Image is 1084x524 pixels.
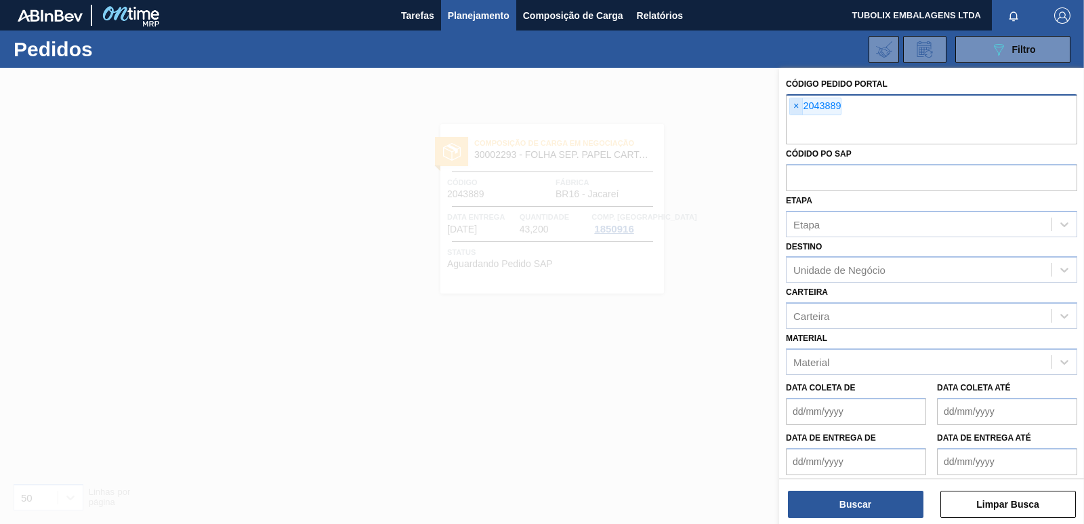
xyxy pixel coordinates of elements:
div: Etapa [793,218,820,230]
div: Material [793,356,829,367]
span: Relatórios [637,7,683,24]
label: Data de Entrega de [786,433,876,443]
label: Carteira [786,287,828,297]
input: dd/mm/yyyy [786,448,926,475]
button: Filtro [955,36,1070,63]
span: Filtro [1012,44,1036,55]
div: Unidade de Negócio [793,264,885,276]
span: Tarefas [401,7,434,24]
input: dd/mm/yyyy [937,398,1077,425]
span: × [790,98,803,115]
label: Etapa [786,196,812,205]
div: Importar Negociações dos Pedidos [869,36,899,63]
label: Código Pedido Portal [786,79,888,89]
label: Material [786,334,827,343]
div: 2043889 [789,98,841,115]
span: Composição de Carga [523,7,623,24]
span: Planejamento [448,7,509,24]
input: dd/mm/yyyy [786,398,926,425]
div: Solicitação de Revisão de Pedidos [903,36,946,63]
label: Códido PO SAP [786,149,852,159]
button: Notificações [992,6,1035,25]
img: TNhmsLtSVTkK8tSr43FrP2fwEKptu5GPRR3wAAAABJRU5ErkJggg== [18,9,83,22]
label: Data de Entrega até [937,433,1031,443]
div: Carteira [793,310,829,322]
img: Logout [1054,7,1070,24]
h1: Pedidos [14,41,210,57]
label: Data coleta de [786,383,855,392]
label: Data coleta até [937,383,1010,392]
label: Destino [786,242,822,251]
input: dd/mm/yyyy [937,448,1077,475]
